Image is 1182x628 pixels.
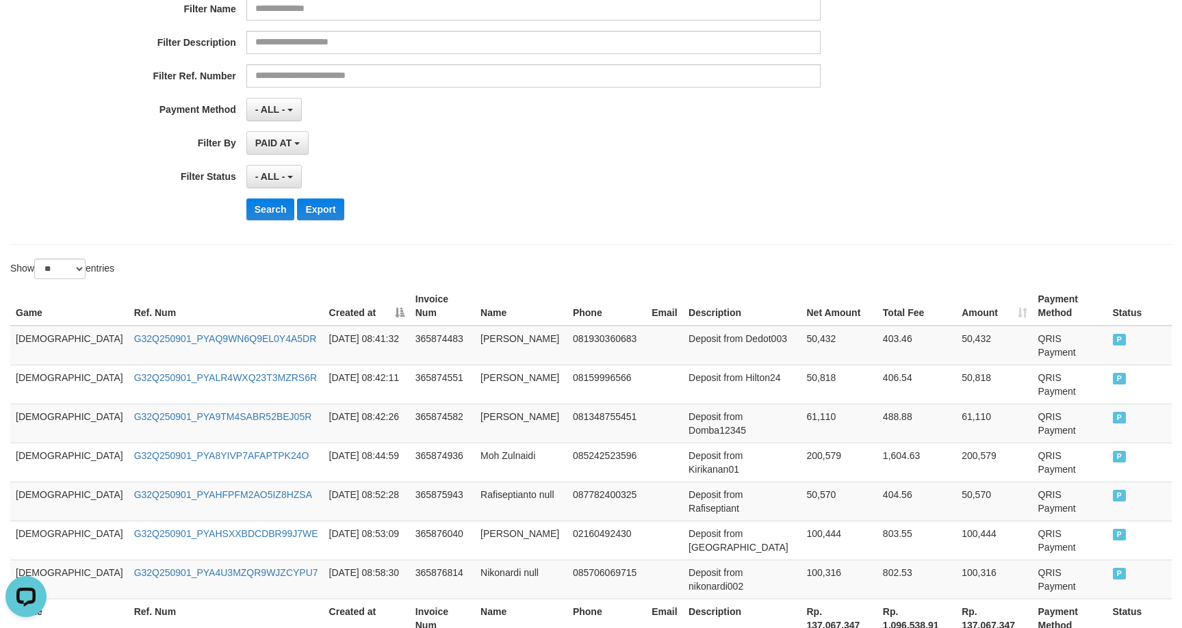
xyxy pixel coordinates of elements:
[801,287,877,326] th: Net Amount
[956,404,1032,443] td: 61,110
[1113,412,1127,423] span: PAID
[410,521,475,560] td: 365876040
[683,521,801,560] td: Deposit from [GEOGRAPHIC_DATA]
[567,326,646,365] td: 081930360683
[324,521,410,560] td: [DATE] 08:53:09
[255,138,292,148] span: PAID AT
[683,287,801,326] th: Description
[410,443,475,482] td: 365874936
[255,104,285,115] span: - ALL -
[324,404,410,443] td: [DATE] 08:42:26
[134,333,317,344] a: G32Q250901_PYAQ9WN6Q9EL0Y4A5DR
[956,521,1032,560] td: 100,444
[10,521,129,560] td: [DEMOGRAPHIC_DATA]
[801,365,877,404] td: 50,818
[10,443,129,482] td: [DEMOGRAPHIC_DATA]
[410,482,475,521] td: 365875943
[877,521,956,560] td: 803.55
[410,287,475,326] th: Invoice Num
[324,443,410,482] td: [DATE] 08:44:59
[956,365,1032,404] td: 50,818
[324,326,410,365] td: [DATE] 08:41:32
[134,489,312,500] a: G32Q250901_PYAHFPFM2AO5IZ8HZSA
[475,365,567,404] td: [PERSON_NAME]
[877,560,956,599] td: 802.53
[10,404,129,443] td: [DEMOGRAPHIC_DATA]
[567,287,646,326] th: Phone
[134,567,318,578] a: G32Q250901_PYA4U3MZQR9WJZCYPU7
[324,287,410,326] th: Created at: activate to sort column descending
[297,198,344,220] button: Export
[801,404,877,443] td: 61,110
[877,443,956,482] td: 1,604.63
[567,365,646,404] td: 08159996566
[410,365,475,404] td: 365874551
[475,404,567,443] td: [PERSON_NAME]
[877,326,956,365] td: 403.46
[324,560,410,599] td: [DATE] 08:58:30
[475,326,567,365] td: [PERSON_NAME]
[1113,373,1127,384] span: PAID
[646,287,683,326] th: Email
[34,259,86,279] select: Showentries
[1107,287,1172,326] th: Status
[567,404,646,443] td: 081348755451
[1033,443,1107,482] td: QRIS Payment
[877,365,956,404] td: 406.54
[410,326,475,365] td: 365874483
[410,404,475,443] td: 365874582
[134,411,312,422] a: G32Q250901_PYA9TM4SABR52BEJ05R
[475,482,567,521] td: Rafiseptianto null
[1113,490,1127,501] span: PAID
[10,259,114,279] label: Show entries
[475,560,567,599] td: Nikonardi null
[801,521,877,560] td: 100,444
[801,443,877,482] td: 200,579
[1113,529,1127,540] span: PAID
[246,98,302,121] button: - ALL -
[956,560,1032,599] td: 100,316
[134,372,317,383] a: G32Q250901_PYALR4WXQ23T3MZRS6R
[246,198,295,220] button: Search
[567,443,646,482] td: 085242523596
[129,287,324,326] th: Ref. Num
[683,482,801,521] td: Deposit from Rafiseptiant
[567,521,646,560] td: 02160492430
[683,365,801,404] td: Deposit from Hilton24
[1033,404,1107,443] td: QRIS Payment
[10,365,129,404] td: [DEMOGRAPHIC_DATA]
[683,443,801,482] td: Deposit from Kirikanan01
[683,404,801,443] td: Deposit from Domba12345
[10,482,129,521] td: [DEMOGRAPHIC_DATA]
[956,326,1032,365] td: 50,432
[475,521,567,560] td: [PERSON_NAME]
[475,443,567,482] td: Moh Zulnaidi
[134,450,309,461] a: G32Q250901_PYA8YIVP7AFAPTPK24O
[683,326,801,365] td: Deposit from Dedot003
[567,482,646,521] td: 087782400325
[1033,365,1107,404] td: QRIS Payment
[134,528,318,539] a: G32Q250901_PYAHSXXBDCDBR99J7WE
[956,443,1032,482] td: 200,579
[1033,326,1107,365] td: QRIS Payment
[801,560,877,599] td: 100,316
[877,287,956,326] th: Total Fee
[10,326,129,365] td: [DEMOGRAPHIC_DATA]
[1113,451,1127,462] span: PAID
[10,560,129,599] td: [DEMOGRAPHIC_DATA]
[1033,560,1107,599] td: QRIS Payment
[877,404,956,443] td: 488.88
[1033,287,1107,326] th: Payment Method
[801,482,877,521] td: 50,570
[475,287,567,326] th: Name
[683,560,801,599] td: Deposit from nikonardi002
[410,560,475,599] td: 365876814
[255,171,285,182] span: - ALL -
[324,365,410,404] td: [DATE] 08:42:11
[877,482,956,521] td: 404.56
[1033,521,1107,560] td: QRIS Payment
[956,482,1032,521] td: 50,570
[246,131,309,155] button: PAID AT
[246,165,302,188] button: - ALL -
[1113,568,1127,579] span: PAID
